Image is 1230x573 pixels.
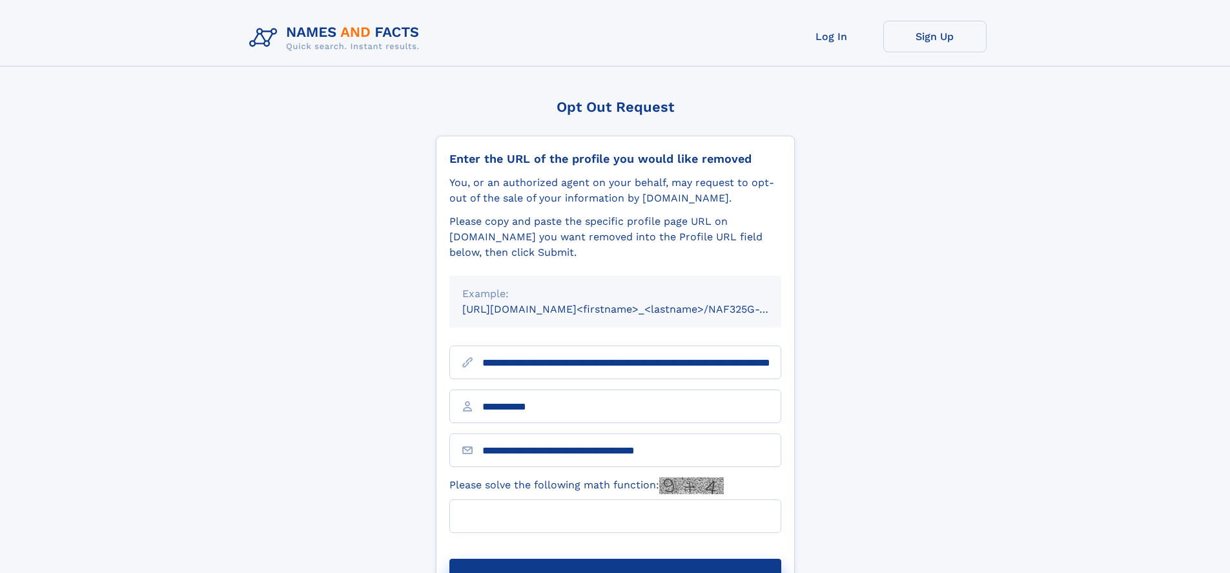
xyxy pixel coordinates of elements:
[449,175,781,206] div: You, or an authorized agent on your behalf, may request to opt-out of the sale of your informatio...
[462,303,806,315] small: [URL][DOMAIN_NAME]<firstname>_<lastname>/NAF325G-xxxxxxxx
[436,99,795,115] div: Opt Out Request
[780,21,883,52] a: Log In
[462,286,768,302] div: Example:
[449,477,724,494] label: Please solve the following math function:
[244,21,430,56] img: Logo Names and Facts
[449,152,781,166] div: Enter the URL of the profile you would like removed
[883,21,987,52] a: Sign Up
[449,214,781,260] div: Please copy and paste the specific profile page URL on [DOMAIN_NAME] you want removed into the Pr...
